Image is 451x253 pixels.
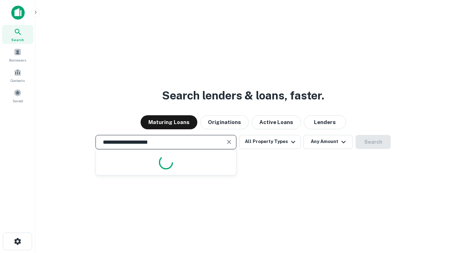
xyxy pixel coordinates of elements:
[2,45,33,64] a: Borrowers
[252,115,301,129] button: Active Loans
[416,197,451,231] iframe: Chat Widget
[11,78,25,83] span: Contacts
[2,25,33,44] a: Search
[11,6,25,20] img: capitalize-icon.png
[11,37,24,43] span: Search
[200,115,249,129] button: Originations
[162,87,324,104] h3: Search lenders & loans, faster.
[13,98,23,104] span: Saved
[239,135,301,149] button: All Property Types
[303,135,353,149] button: Any Amount
[304,115,346,129] button: Lenders
[2,86,33,105] a: Saved
[224,137,234,147] button: Clear
[141,115,197,129] button: Maturing Loans
[2,66,33,85] a: Contacts
[9,57,26,63] span: Borrowers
